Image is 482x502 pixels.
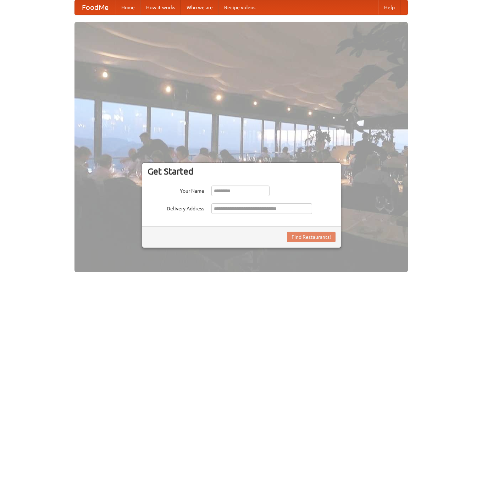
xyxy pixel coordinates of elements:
[148,186,204,194] label: Your Name
[148,203,204,212] label: Delivery Address
[140,0,181,15] a: How it works
[378,0,400,15] a: Help
[287,232,336,242] button: Find Restaurants!
[181,0,218,15] a: Who we are
[218,0,261,15] a: Recipe videos
[148,166,336,177] h3: Get Started
[116,0,140,15] a: Home
[75,0,116,15] a: FoodMe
